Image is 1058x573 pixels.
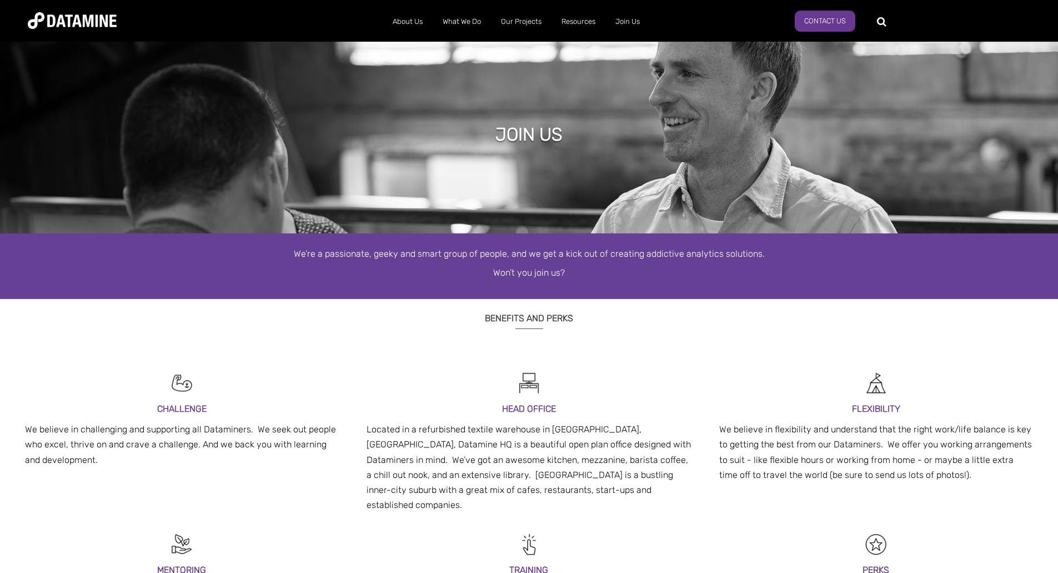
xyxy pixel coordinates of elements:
p: Located in a refurbished textile warehouse in [GEOGRAPHIC_DATA], [GEOGRAPHIC_DATA], Datamine HQ i... [367,422,691,512]
img: Recruitment Black-12-1 [864,532,889,557]
a: Join Us [605,7,650,36]
h3: Benefits and Perks [213,299,846,329]
h3: HEAD OFFICE [367,401,691,416]
a: Resources [551,7,605,36]
img: Recruitment [169,371,194,396]
h3: FLEXIBILITY [719,401,1033,416]
img: Datamine [28,12,117,29]
img: Recruitment [517,532,541,557]
img: Recruitment [169,532,194,557]
p: Won’t you join us? [213,266,846,280]
a: About Us [383,7,433,36]
p: We believe in challenging and supporting all Dataminers. We seek out people who excel, thrive on ... [25,422,339,467]
h3: CHALLENGE [25,401,339,416]
h1: Join Us [495,122,563,147]
p: We believe in flexibility and understand that the right work/life balance is key to getting the b... [719,422,1033,482]
img: Recruitment [864,371,889,396]
a: Our Projects [491,7,551,36]
a: Contact Us [795,11,855,32]
a: What We Do [433,7,491,36]
img: Recruitment [517,371,541,396]
p: We’re a passionate, geeky and smart group of people, and we get a kick out of creating addictive ... [213,247,846,261]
